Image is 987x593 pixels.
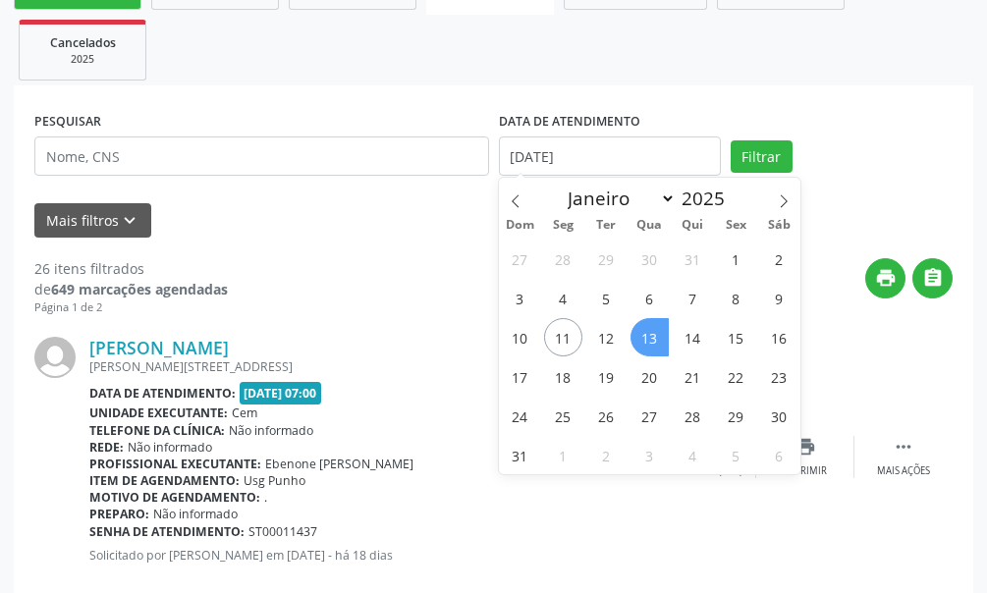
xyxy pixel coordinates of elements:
[544,397,582,435] span: Agosto 25, 2025
[795,436,816,458] i: print
[501,279,539,317] span: Agosto 3, 2025
[89,358,658,375] div: [PERSON_NAME][STREET_ADDRESS]
[34,203,151,238] button: Mais filtroskeyboard_arrow_down
[760,357,798,396] span: Agosto 23, 2025
[865,258,905,298] button: print
[717,240,755,278] span: Agosto 1, 2025
[153,506,238,522] span: Não informado
[893,436,914,458] i: 
[676,186,740,211] input: Year
[501,397,539,435] span: Agosto 24, 2025
[89,404,228,421] b: Unidade executante:
[587,240,626,278] span: Julho 29, 2025
[499,219,542,232] span: Dom
[501,240,539,278] span: Julho 27, 2025
[501,357,539,396] span: Agosto 17, 2025
[674,436,712,474] span: Setembro 4, 2025
[499,136,721,176] input: Selecione um intervalo
[587,279,626,317] span: Agosto 5, 2025
[674,357,712,396] span: Agosto 21, 2025
[760,397,798,435] span: Agosto 30, 2025
[89,523,245,540] b: Senha de atendimento:
[760,436,798,474] span: Setembro 6, 2025
[229,422,313,439] span: Não informado
[89,337,229,358] a: [PERSON_NAME]
[89,385,236,402] b: Data de atendimento:
[119,210,140,232] i: keyboard_arrow_down
[34,337,76,378] img: img
[587,436,626,474] span: Setembro 2, 2025
[587,357,626,396] span: Agosto 19, 2025
[544,436,582,474] span: Setembro 1, 2025
[89,439,124,456] b: Rede:
[717,397,755,435] span: Agosto 29, 2025
[631,318,669,356] span: Agosto 13, 2025
[244,472,305,489] span: Usg Punho
[631,279,669,317] span: Agosto 6, 2025
[544,357,582,396] span: Agosto 18, 2025
[674,318,712,356] span: Agosto 14, 2025
[89,489,260,506] b: Motivo de agendamento:
[717,436,755,474] span: Setembro 5, 2025
[877,464,930,478] div: Mais ações
[875,267,897,289] i: print
[760,318,798,356] span: Agosto 16, 2025
[33,52,132,67] div: 2025
[544,279,582,317] span: Agosto 4, 2025
[89,456,261,472] b: Profissional executante:
[631,357,669,396] span: Agosto 20, 2025
[584,219,628,232] span: Ter
[34,279,228,299] div: de
[89,422,225,439] b: Telefone da clínica:
[631,240,669,278] span: Julho 30, 2025
[541,219,584,232] span: Seg
[631,397,669,435] span: Agosto 27, 2025
[922,267,944,289] i: 
[51,280,228,298] strong: 649 marcações agendadas
[631,436,669,474] span: Setembro 3, 2025
[783,464,827,478] div: Imprimir
[587,397,626,435] span: Agosto 26, 2025
[34,299,228,316] div: Página 1 de 2
[89,506,149,522] b: Preparo:
[248,523,317,540] span: ST00011437
[671,219,714,232] span: Qui
[559,185,677,212] select: Month
[89,547,658,564] p: Solicitado por [PERSON_NAME] em [DATE] - há 18 dias
[674,240,712,278] span: Julho 31, 2025
[499,106,640,136] label: DATA DE ATENDIMENTO
[265,456,413,472] span: Ebenone [PERSON_NAME]
[912,258,953,298] button: 
[544,240,582,278] span: Julho 28, 2025
[674,279,712,317] span: Agosto 7, 2025
[544,318,582,356] span: Agosto 11, 2025
[232,404,257,421] span: Cem
[89,472,240,489] b: Item de agendamento:
[587,318,626,356] span: Agosto 12, 2025
[501,318,539,356] span: Agosto 10, 2025
[34,136,489,176] input: Nome, CNS
[34,106,101,136] label: PESQUISAR
[34,258,228,279] div: 26 itens filtrados
[757,219,800,232] span: Sáb
[128,439,212,456] span: Não informado
[717,279,755,317] span: Agosto 8, 2025
[714,219,757,232] span: Sex
[760,240,798,278] span: Agosto 2, 2025
[501,436,539,474] span: Agosto 31, 2025
[628,219,671,232] span: Qua
[264,489,267,506] span: .
[717,357,755,396] span: Agosto 22, 2025
[760,279,798,317] span: Agosto 9, 2025
[50,34,116,51] span: Cancelados
[240,382,322,404] span: [DATE] 07:00
[717,318,755,356] span: Agosto 15, 2025
[731,140,793,174] button: Filtrar
[674,397,712,435] span: Agosto 28, 2025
